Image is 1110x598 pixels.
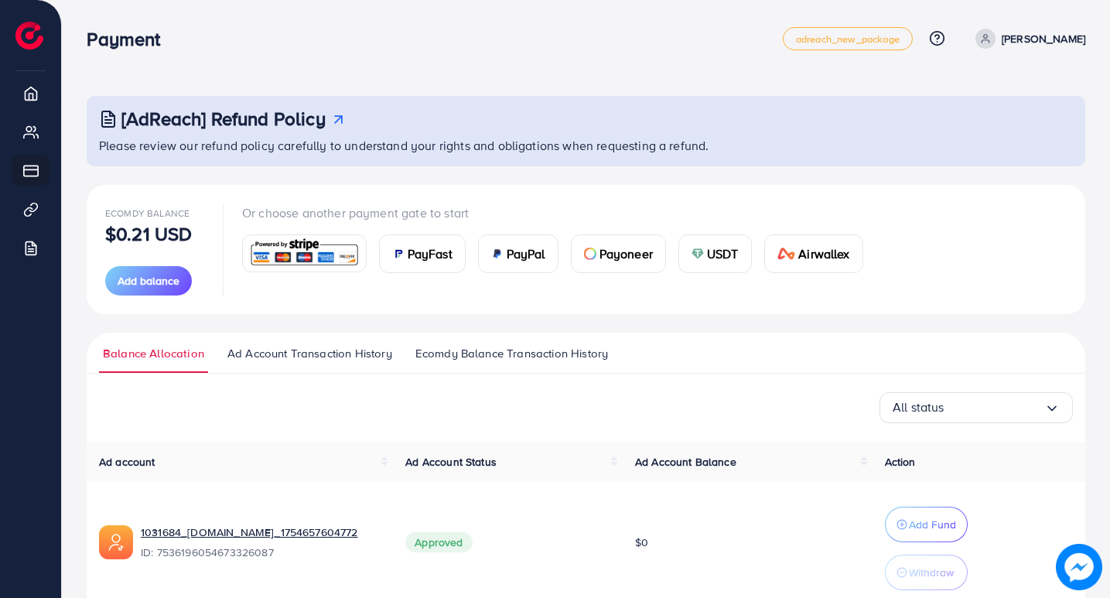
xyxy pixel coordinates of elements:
span: USDT [707,244,739,263]
span: Approved [405,532,472,552]
span: Ad account [99,454,155,470]
img: card [692,248,704,260]
img: card [584,248,596,260]
a: cardPayoneer [571,234,666,273]
span: adreach_new_package [796,34,900,44]
span: Ecomdy Balance [105,207,190,220]
a: cardAirwallex [764,234,863,273]
span: ID: 7536196054673326087 [141,545,381,560]
span: Ad Account Balance [635,454,736,470]
p: Add Fund [909,515,956,534]
img: card [392,248,405,260]
span: Balance Allocation [103,345,204,362]
a: cardUSDT [678,234,752,273]
a: 1031684_[DOMAIN_NAME]_1754657604772 [141,525,381,540]
a: [PERSON_NAME] [969,29,1085,49]
span: Airwallex [798,244,849,263]
img: card [491,248,504,260]
a: adreach_new_package [783,27,913,50]
button: Add Fund [885,507,968,542]
div: <span class='underline'>1031684_Necesitiess.com_1754657604772</span></br>7536196054673326087 [141,525,381,560]
button: Withdraw [885,555,968,590]
p: $0.21 USD [105,224,192,243]
span: PayPal [507,244,545,263]
span: PayFast [408,244,453,263]
span: Add balance [118,273,179,289]
p: Please review our refund policy carefully to understand your rights and obligations when requesti... [99,136,1076,155]
a: card [242,234,367,272]
a: cardPayFast [379,234,466,273]
p: [PERSON_NAME] [1002,29,1085,48]
span: All status [893,395,944,419]
span: Payoneer [599,244,653,263]
img: card [777,248,796,260]
button: Add balance [105,266,192,296]
h3: [AdReach] Refund Policy [121,108,326,130]
div: Search for option [879,392,1073,423]
img: ic-ads-acc.e4c84228.svg [99,525,133,559]
a: cardPayPal [478,234,558,273]
span: $0 [635,535,648,550]
span: Ad Account Transaction History [227,345,392,362]
img: card [248,237,361,270]
p: Withdraw [909,563,954,582]
span: Ecomdy Balance Transaction History [415,345,608,362]
img: image [1056,544,1102,590]
p: Or choose another payment gate to start [242,203,876,222]
span: Action [885,454,916,470]
span: Ad Account Status [405,454,497,470]
img: logo [15,22,43,50]
input: Search for option [944,395,1044,419]
h3: Payment [87,28,172,50]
